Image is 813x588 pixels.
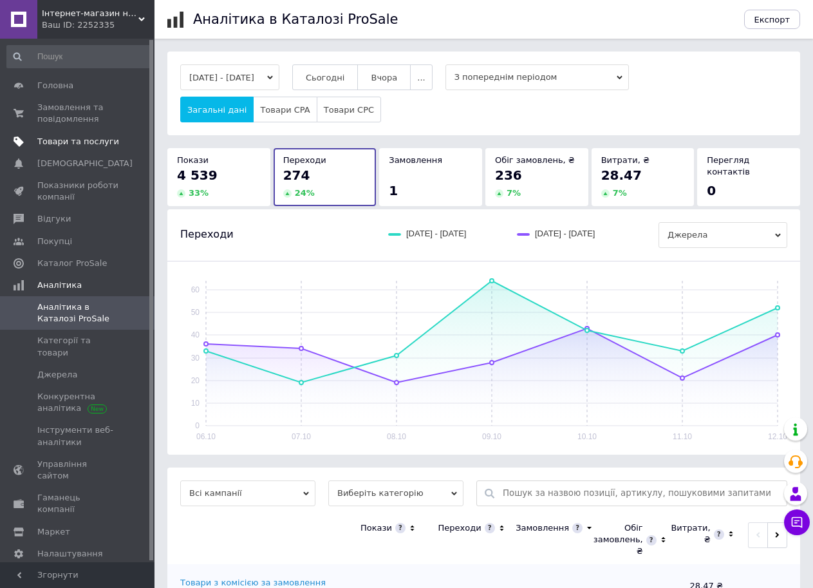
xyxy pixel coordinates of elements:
button: Загальні дані [180,97,254,122]
span: Товари та послуги [37,136,119,147]
span: 0 [707,183,716,198]
span: Переходи [180,227,234,242]
div: Витрати, ₴ [671,522,710,545]
text: 60 [191,285,200,294]
div: Обіг замовлень, ₴ [593,522,643,558]
span: [DEMOGRAPHIC_DATA] [37,158,133,169]
span: Гаманець компанії [37,492,119,515]
button: Експорт [744,10,801,29]
span: Сьогодні [306,73,345,82]
button: ... [410,64,432,90]
span: Переходи [283,155,326,165]
span: Конкурентна аналітика [37,391,119,414]
span: 24 % [295,188,315,198]
span: Витрати, ₴ [601,155,650,165]
text: 07.10 [292,432,311,441]
span: 33 % [189,188,209,198]
span: Маркет [37,526,70,538]
span: Головна [37,80,73,91]
button: Сьогодні [292,64,359,90]
text: 10.10 [577,432,597,441]
span: Перегляд контактів [707,155,750,176]
span: Джерела [37,369,77,381]
span: 236 [495,167,522,183]
span: Покази [177,155,209,165]
text: 12.10 [768,432,787,441]
span: Всі кампанії [180,480,315,506]
span: Джерела [659,222,787,248]
text: 11.10 [673,432,692,441]
span: 1 [389,183,398,198]
text: 20 [191,376,200,385]
text: 08.10 [387,432,406,441]
div: Покази [360,522,392,534]
span: 7 % [613,188,627,198]
text: 30 [191,354,200,363]
button: Товари CPC [317,97,381,122]
span: Покупці [37,236,72,247]
span: 4 539 [177,167,218,183]
span: Категорії та товари [37,335,119,358]
span: Показники роботи компанії [37,180,119,203]
button: [DATE] - [DATE] [180,64,279,90]
span: Інтернет-магазин насіння "Город Тетяни" [42,8,138,19]
span: ... [417,73,425,82]
span: Вчора [371,73,397,82]
text: 40 [191,330,200,339]
input: Пошук [6,45,152,68]
span: Налаштування [37,548,103,560]
span: Аналітика в Каталозі ProSale [37,301,119,325]
span: Обіг замовлень, ₴ [495,155,575,165]
text: 50 [191,308,200,317]
input: Пошук за назвою позиції, артикулу, пошуковими запитами [503,481,780,506]
button: Товари CPA [253,97,317,122]
text: 09.10 [482,432,501,441]
span: Аналітика [37,280,82,291]
span: 28.47 [601,167,642,183]
span: Товари CPA [260,105,310,115]
span: Замовлення та повідомлення [37,102,119,125]
span: Замовлення [389,155,442,165]
div: Замовлення [516,522,569,534]
span: 7 % [507,188,521,198]
text: 06.10 [196,432,216,441]
h1: Аналітика в Каталозі ProSale [193,12,398,27]
text: 0 [195,421,200,430]
span: Каталог ProSale [37,258,107,269]
div: Ваш ID: 2252335 [42,19,154,31]
div: Переходи [438,522,481,534]
button: Чат з покупцем [784,509,810,535]
span: Інструменти веб-аналітики [37,424,119,448]
span: 274 [283,167,310,183]
span: Експорт [754,15,790,24]
span: Відгуки [37,213,71,225]
span: Виберіть категорію [328,480,463,506]
span: Загальні дані [187,105,247,115]
button: Вчора [357,64,411,90]
text: 10 [191,399,200,408]
span: З попереднім періодом [445,64,629,90]
span: Управління сайтом [37,459,119,482]
span: Товари CPC [324,105,374,115]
